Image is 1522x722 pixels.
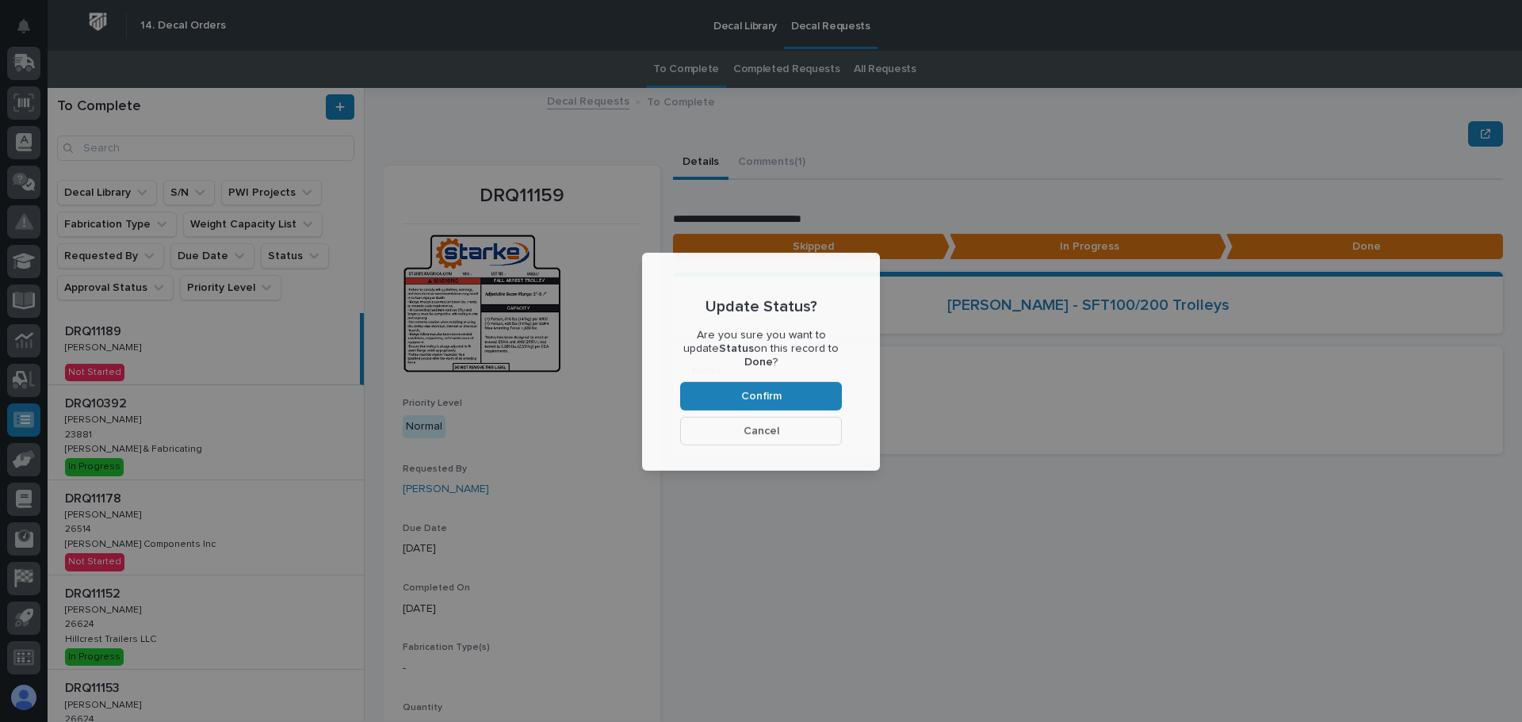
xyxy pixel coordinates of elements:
p: Update Status? [706,297,817,316]
p: Are you sure you want to update on this record to ? [680,329,842,369]
b: Status [719,343,754,354]
button: Cancel [680,417,842,445]
button: Confirm [680,382,842,411]
b: Done [744,357,773,368]
span: Cancel [744,423,779,437]
span: Confirm [741,388,782,403]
